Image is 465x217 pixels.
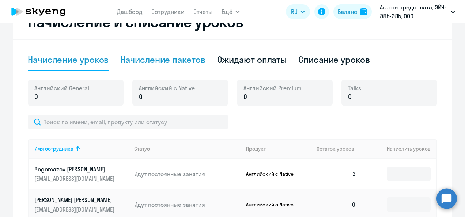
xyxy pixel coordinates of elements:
div: Имя сотрудника [34,145,73,152]
input: Поиск по имени, email, продукту или статусу [28,115,228,129]
span: Английский General [34,84,89,92]
p: Идут постоянные занятия [134,201,240,209]
p: [EMAIL_ADDRESS][DOMAIN_NAME] [34,175,116,183]
p: [EMAIL_ADDRESS][DOMAIN_NAME] [34,205,116,213]
span: Остаток уроков [317,145,354,152]
div: Начисление пакетов [120,54,205,65]
div: Остаток уроков [317,145,362,152]
h2: Начисление и списание уроков [28,13,437,31]
div: Ожидают оплаты [217,54,287,65]
p: Идут постоянные занятия [134,170,240,178]
a: [PERSON_NAME] [PERSON_NAME][EMAIL_ADDRESS][DOMAIN_NAME] [34,196,128,213]
div: Статус [134,145,240,152]
div: Начисление уроков [28,54,109,65]
span: 0 [348,92,352,102]
div: Продукт [246,145,311,152]
span: Английский с Native [139,84,195,92]
span: Английский Premium [243,84,302,92]
p: Агатон предоплата, ЭЙЧ-ЭЛЬ-ЭЛЬ, ООО [380,3,448,20]
span: Talks [348,84,361,92]
a: Дашборд [117,8,143,15]
span: 0 [139,92,143,102]
span: RU [291,7,298,16]
a: Bogomazov [PERSON_NAME][EMAIL_ADDRESS][DOMAIN_NAME] [34,165,128,183]
button: Агатон предоплата, ЭЙЧ-ЭЛЬ-ЭЛЬ, ООО [376,3,459,20]
button: Ещё [222,4,240,19]
img: balance [360,8,367,15]
button: RU [286,4,310,19]
p: Английский с Native [246,201,301,208]
span: 0 [243,92,247,102]
th: Начислить уроков [362,139,436,159]
div: Статус [134,145,150,152]
div: Списание уроков [298,54,370,65]
div: Продукт [246,145,266,152]
p: Bogomazov [PERSON_NAME] [34,165,116,173]
a: Сотрудники [151,8,185,15]
p: [PERSON_NAME] [PERSON_NAME] [34,196,116,204]
p: Английский с Native [246,171,301,177]
div: Имя сотрудника [34,145,128,152]
span: 0 [34,92,38,102]
button: Балансbalance [333,4,372,19]
div: Баланс [338,7,357,16]
a: Отчеты [193,8,213,15]
td: 3 [311,159,362,189]
span: Ещё [222,7,232,16]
